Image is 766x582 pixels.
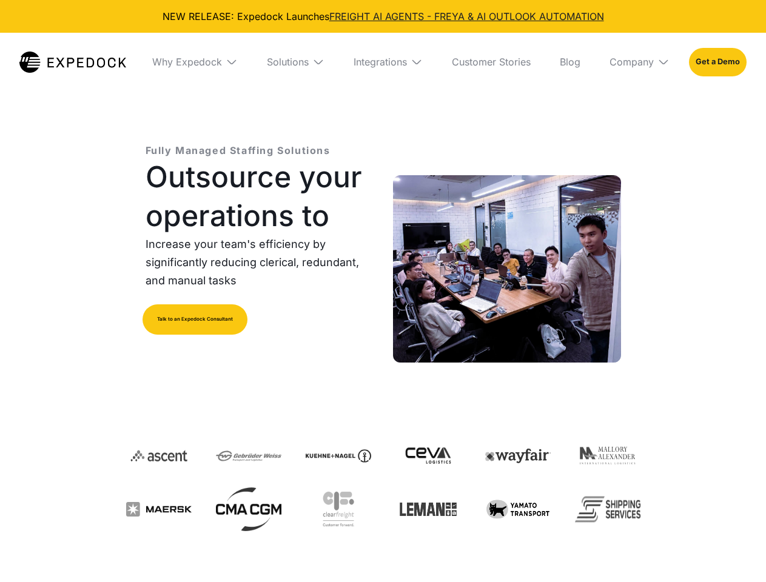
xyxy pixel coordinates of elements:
[610,56,654,68] div: Company
[146,158,374,235] h1: Outsource your operations to
[146,235,374,290] p: Increase your team's efficiency by significantly reducing clerical, redundant, and manual tasks
[344,33,432,91] div: Integrations
[600,33,679,91] div: Company
[442,33,540,91] a: Customer Stories
[143,304,247,335] a: Talk to an Expedock Consultant
[146,143,331,158] p: Fully Managed Staffing Solutions
[267,56,309,68] div: Solutions
[354,56,407,68] div: Integrations
[705,524,766,582] iframe: Chat Widget
[329,10,604,22] a: FREIGHT AI AGENTS - FREYA & AI OUTLOOK AUTOMATION
[550,33,590,91] a: Blog
[152,56,222,68] div: Why Expedock
[257,33,334,91] div: Solutions
[689,48,747,76] a: Get a Demo
[143,33,247,91] div: Why Expedock
[10,10,756,23] div: NEW RELEASE: Expedock Launches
